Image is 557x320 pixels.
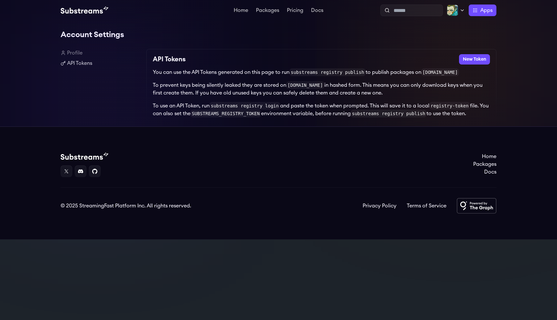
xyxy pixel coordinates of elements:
[191,110,261,117] code: SUBSTREAMS_REGISTRY_TOKEN
[61,6,108,14] img: Substream's logo
[232,8,249,14] a: Home
[351,110,427,117] code: substreams registry publish
[447,5,458,16] img: Profile
[210,102,280,110] code: substreams registry login
[421,68,459,76] code: [DOMAIN_NAME]
[61,59,141,67] a: API Tokens
[61,28,496,41] h1: Account Settings
[289,68,366,76] code: substreams registry publish
[473,160,496,168] a: Packages
[153,81,490,97] p: To prevent keys being silently leaked they are stored on in hashed form. This means you can only ...
[153,68,490,76] p: You can use the API Tokens generated on this page to run to publish packages on
[429,102,470,110] code: registry-token
[286,81,324,89] code: [DOMAIN_NAME]
[286,8,305,14] a: Pricing
[61,153,108,160] img: Substream's logo
[310,8,325,14] a: Docs
[255,8,280,14] a: Packages
[153,54,186,65] h2: API Tokens
[153,102,490,117] p: To use an API Token, run and paste the token when prompted. This will save it to a local file. Yo...
[480,6,493,14] span: Apps
[61,49,141,57] a: Profile
[61,202,191,210] div: © 2025 StreamingFast Platform Inc. All rights reserved.
[459,54,490,65] button: New Token
[473,153,496,160] a: Home
[457,198,496,214] img: Powered by The Graph
[473,168,496,176] a: Docs
[407,202,446,210] a: Terms of Service
[363,202,396,210] a: Privacy Policy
